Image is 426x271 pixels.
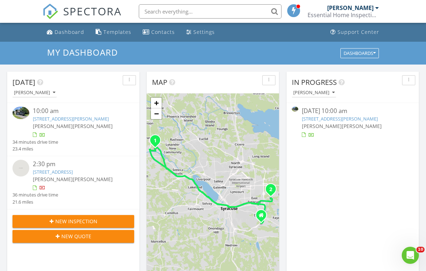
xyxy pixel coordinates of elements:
button: New Quote [12,230,134,243]
div: 2278 Mercer St, Baldwinsville, NY 13027 [155,140,159,144]
i: 1 [154,138,157,143]
span: 10 [416,247,425,252]
div: 23.4 miles [12,145,58,152]
span: In Progress [292,77,337,87]
div: [PERSON_NAME] [293,90,335,95]
span: SPECTORA [63,4,122,19]
div: [PERSON_NAME] [14,90,55,95]
a: [STREET_ADDRESS] [33,169,73,175]
img: The Best Home Inspection Software - Spectora [42,4,58,19]
div: Dashboard [55,29,84,35]
div: 6711 Harmony Dr, Fayettville New York 13066 [261,215,265,219]
a: Settings [183,26,218,39]
div: 6240 Tobinlea Cir, East Syracuse, NY 13057 [271,189,275,193]
span: [PERSON_NAME] [33,176,73,183]
iframe: Intercom live chat [402,247,419,264]
a: Zoom out [151,108,162,119]
a: SPECTORA [42,10,122,25]
button: [PERSON_NAME] [292,88,336,98]
a: Contacts [140,26,178,39]
span: [PERSON_NAME] [73,123,113,129]
input: Search everything... [139,4,282,19]
div: 34 minutes drive time [12,139,58,145]
span: [PERSON_NAME] [302,123,342,129]
span: [PERSON_NAME] [33,123,73,129]
div: [DATE] 10:00 am [302,107,403,116]
span: Map [152,77,167,87]
img: 9352896%2Fcover_photos%2FaXnsMILCFCh2r6aqLuhW%2Fsmall.jpg [12,107,29,119]
div: 2:30 pm [33,160,124,169]
span: New Inspection [55,218,97,225]
span: My Dashboard [47,46,118,58]
span: [DATE] [12,77,35,87]
a: [STREET_ADDRESS][PERSON_NAME] [33,116,109,122]
div: Support Center [338,29,379,35]
div: Essential Home Inspections LLC [308,11,379,19]
span: [PERSON_NAME] [342,123,382,129]
a: 10:00 am [STREET_ADDRESS][PERSON_NAME] [PERSON_NAME][PERSON_NAME] 34 minutes drive time 23.4 miles [12,107,134,152]
span: New Quote [61,232,91,240]
span: [PERSON_NAME] [73,176,113,183]
a: [STREET_ADDRESS][PERSON_NAME] [302,116,378,122]
div: Contacts [151,29,175,35]
div: [PERSON_NAME] [327,4,374,11]
button: [PERSON_NAME] [12,88,57,98]
button: New Inspection [12,215,134,228]
a: 2:30 pm [STREET_ADDRESS] [PERSON_NAME][PERSON_NAME] 36 minutes drive time 21.6 miles [12,160,134,205]
i: 2 [269,187,272,192]
div: Dashboards [344,51,376,56]
img: streetview [12,160,29,177]
a: Support Center [328,26,382,39]
div: 36 minutes drive time [12,191,58,198]
a: Templates [93,26,134,39]
a: Dashboard [44,26,87,39]
img: 9352896%2Fcover_photos%2FaXnsMILCFCh2r6aqLuhW%2Fsmall.jpg [292,107,298,112]
a: Zoom in [151,98,162,108]
div: 21.6 miles [12,199,58,205]
button: Dashboards [340,48,379,58]
div: Settings [193,29,215,35]
div: 10:00 am [33,107,124,116]
a: [DATE] 10:00 am [STREET_ADDRESS][PERSON_NAME] [PERSON_NAME][PERSON_NAME] [292,107,414,138]
div: Templates [103,29,131,35]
